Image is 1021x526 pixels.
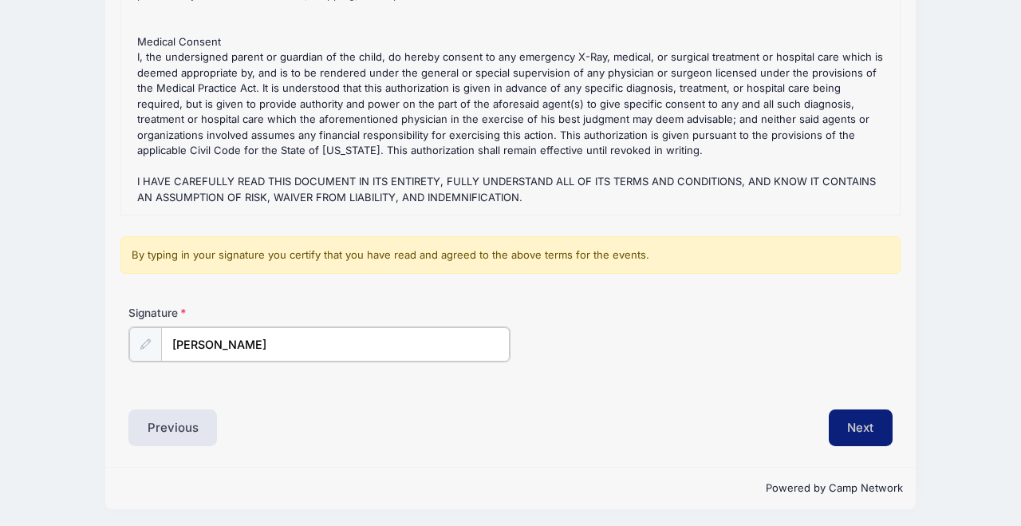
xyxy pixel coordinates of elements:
[829,409,893,446] button: Next
[120,236,901,275] div: By typing in your signature you certify that you have read and agreed to the above terms for the ...
[128,409,218,446] button: Previous
[118,481,903,496] p: Powered by Camp Network
[128,305,320,321] label: Signature
[161,327,510,362] input: Enter first and last name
